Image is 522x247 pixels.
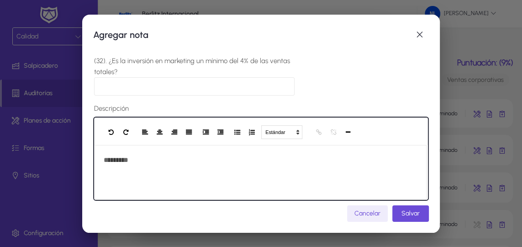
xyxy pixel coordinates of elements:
[354,209,380,217] span: Cancelar
[104,126,118,139] button: Undo
[261,125,302,139] button: Estándar
[94,57,290,76] label: (32). ¿Es la inversión en marketing un mínimo del 4% de las ventas totales?
[198,126,213,139] button: Indent
[265,129,285,135] font: Estándar
[392,205,429,222] button: Salvar
[181,126,196,139] button: Justify Full
[94,104,129,113] label: Descripción
[93,27,411,42] h1: Agregar nota
[152,126,167,139] button: Justify Center
[244,126,259,139] button: Ordered List
[167,126,181,139] button: Justify Right
[341,126,355,139] button: Horizontal Line
[230,126,244,139] button: Unordered List
[347,205,388,222] button: Cancelar
[137,126,152,139] button: Justify Left
[118,126,133,139] button: Redo
[401,209,420,217] span: Salvar
[213,126,227,139] button: Outdent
